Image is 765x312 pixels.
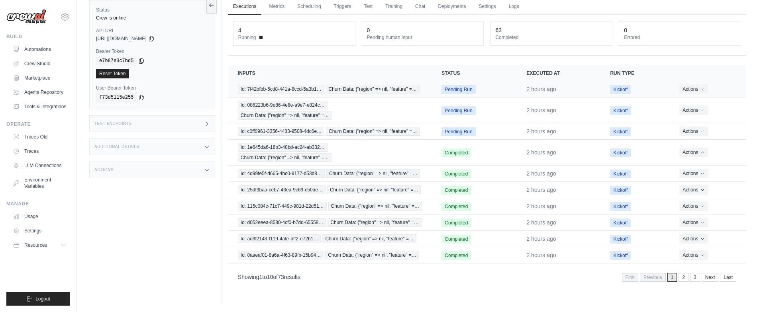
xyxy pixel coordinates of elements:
[679,218,708,227] button: Actions for execution
[238,218,423,227] a: View execution details for Id
[624,34,736,41] dt: Errored
[96,85,208,91] label: User Bearer Token
[238,34,256,41] span: Running
[322,234,416,243] span: Churn Data: {"region" => nil, "feature" =…
[238,85,423,94] a: View execution details for Id
[238,273,300,281] p: Showing to of results
[238,185,423,194] a: View execution details for Id
[10,174,70,193] a: Environment Variables
[610,170,631,178] span: Kickoff
[679,201,708,211] button: Actions for execution
[527,219,556,226] time: September 27, 2025 at 13:14 PDT
[228,65,432,81] th: Inputs
[600,65,670,81] th: Run Type
[238,185,326,194] span: Id: 25df3baa-ceb7-43ea-9c69-c50ae…
[441,85,475,94] span: Pending Run
[96,56,137,66] code: e7b87e3c7bd5
[238,153,332,162] span: Churn Data: {"region" => nil, "feature" =…
[10,72,70,84] a: Marketplace
[622,273,736,282] nav: Pagination
[610,148,631,157] span: Kickoff
[10,100,70,113] a: Tools & Integrations
[325,251,419,259] span: Churn Data: {"region" => nil, "feature" =…
[679,273,688,282] a: 2
[432,65,517,81] th: Status
[441,235,471,244] span: Completed
[679,234,708,244] button: Actions for execution
[495,34,607,41] dt: Completed
[6,33,70,40] div: Build
[96,7,208,13] label: Status
[6,292,70,306] button: Logout
[238,143,423,162] a: View execution details for Id
[10,145,70,158] a: Traces
[610,235,631,244] span: Kickoff
[238,101,423,120] a: View execution details for Id
[327,185,421,194] span: Churn Data: {"region" => nil, "feature" =…
[24,242,47,248] span: Resources
[527,86,556,92] time: September 27, 2025 at 13:14 PDT
[527,203,556,209] time: September 27, 2025 at 13:14 PDT
[367,26,370,34] div: 0
[622,273,638,282] span: First
[640,273,666,282] span: Previous
[238,202,327,211] span: Id: 115c084c-71c7-449c-981d-22d51…
[94,168,114,172] h3: Actions
[725,274,765,312] iframe: Chat Widget
[441,218,471,227] span: Completed
[517,65,601,81] th: Executed at
[238,127,324,136] span: Id: c0ff0961-3356-4433-9508-4dc6e…
[679,105,708,115] button: Actions for execution
[238,202,423,211] a: View execution details for Id
[610,218,631,227] span: Kickoff
[10,57,70,70] a: Crew Studio
[238,169,325,178] span: Id: 4d99fe5f-d665-4bc0-9177-d53d8…
[228,65,746,287] section: Crew executions table
[238,143,328,152] span: Id: 1e645da6-18b3-48bd-ac24-ab332…
[367,34,479,41] dt: Pending human input
[441,170,471,178] span: Completed
[328,218,422,227] span: Churn Data: {"region" => nil, "feature" =…
[259,274,263,280] span: 1
[10,159,70,172] a: LLM Connections
[527,149,556,156] time: September 27, 2025 at 13:14 PDT
[679,185,708,195] button: Actions for execution
[441,202,471,211] span: Completed
[96,48,208,55] label: Bearer Token
[720,273,736,282] a: Last
[441,148,471,157] span: Completed
[679,127,708,136] button: Actions for execution
[527,107,556,113] time: September 27, 2025 at 13:14 PDT
[267,274,273,280] span: 10
[96,69,129,78] a: Reset Token
[238,26,241,34] div: 4
[495,26,502,34] div: 63
[94,144,139,149] h3: Additional Details
[527,236,556,242] time: September 27, 2025 at 13:14 PDT
[441,106,475,115] span: Pending Run
[702,273,719,282] a: Next
[94,121,132,126] h3: Test Endpoints
[35,296,50,302] span: Logout
[610,186,631,195] span: Kickoff
[10,210,70,223] a: Usage
[10,86,70,99] a: Agents Repository
[527,252,556,258] time: September 27, 2025 at 13:14 PDT
[238,111,332,120] span: Churn Data: {"region" => nil, "feature" =…
[96,93,137,102] code: f73d5115e255
[667,273,677,282] span: 1
[238,218,326,227] span: Id: d052eeea-8580-4cf0-b7dd-65558…
[10,43,70,56] a: Automations
[10,131,70,143] a: Traces Old
[679,250,708,260] button: Actions for execution
[610,127,631,136] span: Kickoff
[679,169,708,178] button: Actions for execution
[679,148,708,157] button: Actions for execution
[10,239,70,252] button: Resources
[527,170,556,177] time: September 27, 2025 at 13:14 PDT
[610,85,631,94] span: Kickoff
[238,127,423,136] a: View execution details for Id
[441,127,475,136] span: Pending Run
[610,202,631,211] span: Kickoff
[6,9,46,24] img: Logo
